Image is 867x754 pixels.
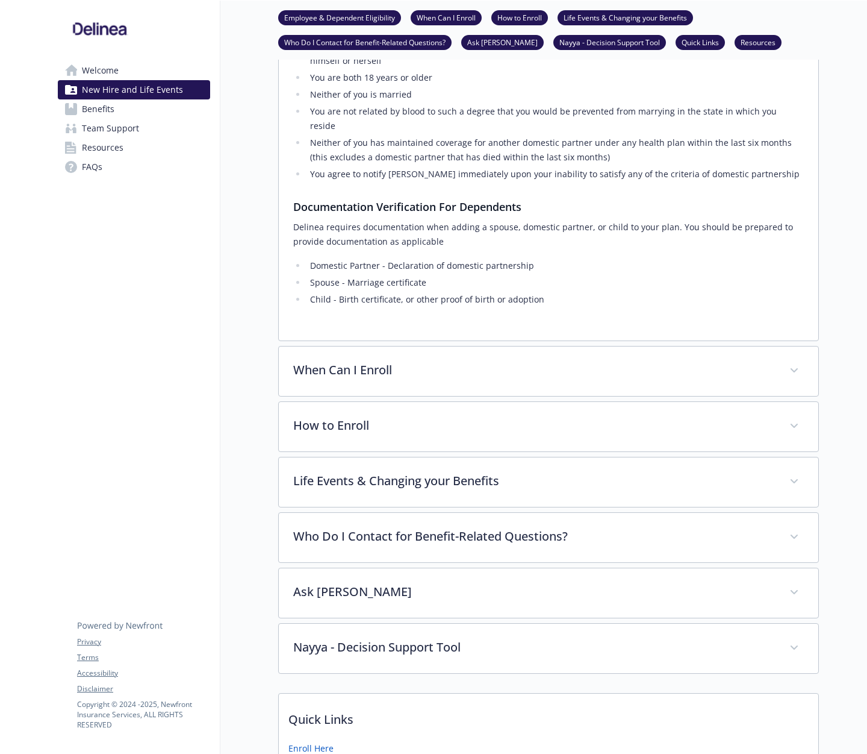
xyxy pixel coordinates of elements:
a: Ask [PERSON_NAME] [461,36,544,48]
p: Delinea requires documentation when adding a spouse, domestic partner, or child to your plan. You... [293,220,804,249]
a: Employee & Dependent Eligibility [278,11,401,23]
a: Terms [77,652,210,663]
li: You are both 18 years or older​ [306,71,804,85]
span: Resources [82,138,123,157]
a: Life Events & Changing your Benefits [558,11,693,23]
li: Neither of you has maintained coverage for another domestic partner under any health plan within ... [306,136,804,165]
span: Benefits [82,99,114,119]
div: Ask [PERSON_NAME] [279,568,818,618]
div: Who Do I Contact for Benefit-Related Questions? [279,513,818,562]
span: FAQs [82,157,102,177]
a: When Can I Enroll [411,11,482,23]
a: How to Enroll [491,11,548,23]
p: When Can I Enroll [293,361,775,379]
a: New Hire and Life Events [58,80,210,99]
li: Child - Birth certificate, or other proof of birth or adoption [306,292,804,307]
div: When Can I Enroll [279,347,818,396]
a: Resources [58,138,210,157]
a: Who Do I Contact for Benefit-Related Questions? [278,36,452,48]
span: Welcome [82,61,119,80]
span: New Hire and Life Events [82,80,183,99]
li: Spouse - Marriage certificate [306,275,804,290]
p: Ask [PERSON_NAME] [293,583,775,601]
div: Nayya - Decision Support Tool [279,624,818,673]
a: Nayya - Decision Support Tool [553,36,666,48]
span: Team Support [82,119,139,138]
li: Domestic Partner - Declaration of domestic partnership [306,259,804,273]
li: You agree to notify [PERSON_NAME] immediately upon your inability to satisfy any of the criteria ... [306,167,804,181]
a: Resources [735,36,782,48]
p: Copyright © 2024 - 2025 , Newfront Insurance Services, ALL RIGHTS RESERVED [77,699,210,730]
a: Welcome [58,61,210,80]
p: Nayya - Decision Support Tool [293,638,775,656]
li: You are not related by blood to such a degree that you would be prevented from marrying in the st... [306,104,804,133]
div: Life Events & Changing your Benefits [279,457,818,507]
a: Benefits [58,99,210,119]
a: Accessibility [77,668,210,679]
li: Neither of you is married​ [306,87,804,102]
p: Quick Links [279,694,818,738]
p: How to Enroll [293,416,775,435]
p: Life Events & Changing your Benefits [293,472,775,490]
a: FAQs [58,157,210,177]
h3: Documentation Verification For Dependents [293,198,804,215]
p: Who Do I Contact for Benefit-Related Questions? [293,527,775,545]
a: Privacy [77,636,210,647]
a: Disclaimer [77,683,210,694]
a: Quick Links [676,36,725,48]
div: How to Enroll [279,402,818,451]
a: Team Support [58,119,210,138]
